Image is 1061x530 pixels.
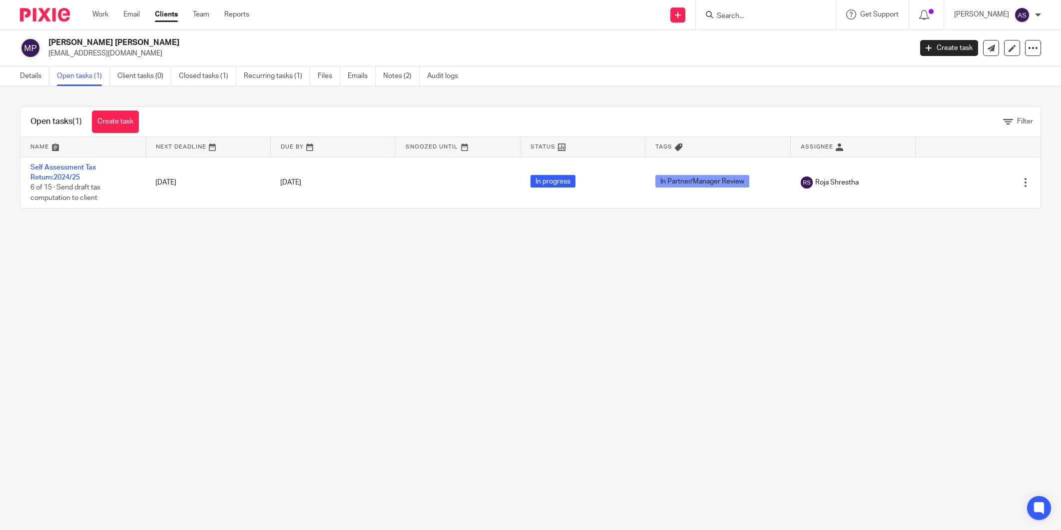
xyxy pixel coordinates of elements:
[318,66,340,86] a: Files
[48,48,905,58] p: [EMAIL_ADDRESS][DOMAIN_NAME]
[280,179,301,186] span: [DATE]
[92,110,139,133] a: Create task
[655,144,672,149] span: Tags
[406,144,458,149] span: Snoozed Until
[193,9,209,19] a: Team
[72,117,82,125] span: (1)
[30,116,82,127] h1: Open tasks
[48,37,734,48] h2: [PERSON_NAME] [PERSON_NAME]
[20,37,41,58] img: svg%3E
[20,8,70,21] img: Pixie
[224,9,249,19] a: Reports
[348,66,376,86] a: Emails
[123,9,140,19] a: Email
[155,9,178,19] a: Clients
[244,66,310,86] a: Recurring tasks (1)
[57,66,110,86] a: Open tasks (1)
[655,175,749,187] span: In Partner/Manager Review
[30,184,100,201] span: 6 of 15 · Send draft tax computation to client
[716,12,806,21] input: Search
[920,40,978,56] a: Create task
[92,9,108,19] a: Work
[145,157,270,208] td: [DATE]
[530,175,575,187] span: In progress
[30,164,96,181] a: Self Assessment Tax Return:2024/25
[117,66,171,86] a: Client tasks (0)
[815,177,859,187] span: Roja Shrestha
[179,66,236,86] a: Closed tasks (1)
[954,9,1009,19] p: [PERSON_NAME]
[860,11,899,18] span: Get Support
[383,66,420,86] a: Notes (2)
[20,66,49,86] a: Details
[1014,7,1030,23] img: svg%3E
[427,66,466,86] a: Audit logs
[530,144,555,149] span: Status
[1017,118,1033,125] span: Filter
[801,176,813,188] img: svg%3E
